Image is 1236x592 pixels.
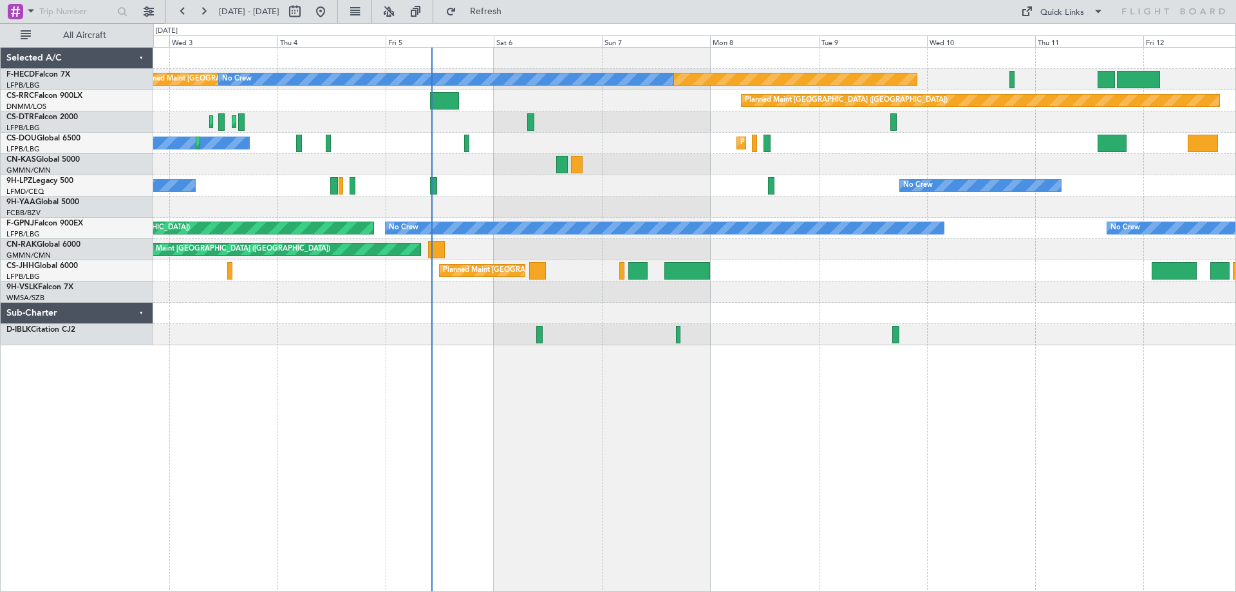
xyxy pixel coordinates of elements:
a: 9H-VSLKFalcon 7X [6,283,73,291]
a: FCBB/BZV [6,208,41,218]
span: 9H-YAA [6,198,35,206]
div: No Crew [222,70,252,89]
a: D-IBLKCitation CJ2 [6,326,75,334]
span: CS-DOU [6,135,37,142]
a: 9H-LPZLegacy 500 [6,177,73,185]
a: F-HECDFalcon 7X [6,71,70,79]
button: All Aircraft [14,25,140,46]
a: LFPB/LBG [6,144,40,154]
div: Thu 11 [1035,35,1143,47]
div: Mon 8 [710,35,818,47]
span: D-IBLK [6,326,31,334]
span: F-GPNJ [6,220,34,227]
a: LFMD/CEQ [6,187,44,196]
div: Wed 10 [927,35,1035,47]
a: DNMM/LOS [6,102,46,111]
span: 9H-VSLK [6,283,38,291]
span: [DATE] - [DATE] [219,6,279,17]
span: CN-RAK [6,241,37,249]
input: Trip Number [39,2,113,21]
span: All Aircraft [33,31,136,40]
div: [DATE] [156,26,178,37]
button: Quick Links [1015,1,1110,22]
div: Planned Maint [GEOGRAPHIC_DATA] ([GEOGRAPHIC_DATA]) [740,133,943,153]
div: Planned Maint [GEOGRAPHIC_DATA] ([GEOGRAPHIC_DATA]) [745,91,948,110]
span: CS-JHH [6,262,34,270]
span: 9H-LPZ [6,177,32,185]
span: F-HECD [6,71,35,79]
div: Unplanned Maint [GEOGRAPHIC_DATA] ([GEOGRAPHIC_DATA]) [118,240,330,259]
a: LFPB/LBG [6,81,40,90]
a: CS-RRCFalcon 900LX [6,92,82,100]
div: No Crew [389,218,418,238]
a: 9H-YAAGlobal 5000 [6,198,79,206]
button: Refresh [440,1,517,22]
a: CS-DTRFalcon 2000 [6,113,78,121]
span: CN-KAS [6,156,36,164]
div: Wed 3 [169,35,277,47]
div: Thu 4 [277,35,386,47]
div: Planned Maint [GEOGRAPHIC_DATA] ([GEOGRAPHIC_DATA]) [443,261,646,280]
div: Sat 6 [494,35,602,47]
div: Planned Maint [GEOGRAPHIC_DATA] (Ataturk) [236,112,389,131]
a: CS-JHHGlobal 6000 [6,262,78,270]
a: CN-RAKGlobal 6000 [6,241,80,249]
span: CS-DTR [6,113,34,121]
span: Refresh [459,7,513,16]
a: CS-DOUGlobal 6500 [6,135,80,142]
div: Planned Maint [GEOGRAPHIC_DATA] ([GEOGRAPHIC_DATA]) [200,133,402,153]
a: F-GPNJFalcon 900EX [6,220,83,227]
a: LFPB/LBG [6,229,40,239]
a: GMMN/CMN [6,166,51,175]
div: No Crew [1110,218,1140,238]
div: Tue 9 [819,35,927,47]
span: CS-RRC [6,92,34,100]
a: CN-KASGlobal 5000 [6,156,80,164]
div: Sun 7 [602,35,710,47]
a: GMMN/CMN [6,251,51,260]
div: No Crew [903,176,933,195]
div: Quick Links [1040,6,1084,19]
a: LFPB/LBG [6,123,40,133]
div: Fri 5 [386,35,494,47]
a: WMSA/SZB [6,293,44,303]
a: LFPB/LBG [6,272,40,282]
